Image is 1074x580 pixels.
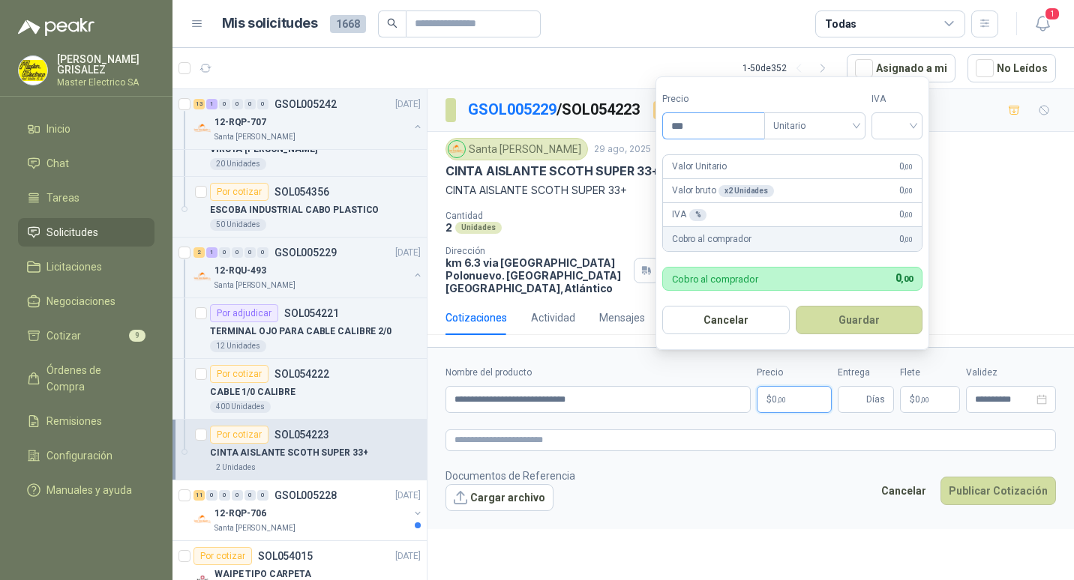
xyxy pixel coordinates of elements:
[847,54,955,82] button: Asignado a mi
[866,387,885,412] span: Días
[214,115,266,130] p: 12-RQP-707
[214,131,295,143] p: Santa [PERSON_NAME]
[19,56,47,85] img: Company Logo
[206,490,217,501] div: 0
[18,441,154,470] a: Configuración
[46,121,70,137] span: Inicio
[193,547,252,565] div: Por cotizar
[244,247,256,258] div: 0
[772,395,786,404] span: 0
[910,395,915,404] span: $
[232,247,243,258] div: 0
[193,247,205,258] div: 2
[219,247,230,258] div: 0
[172,420,427,480] a: Por cotizarSOL054223CINTA AISLANTE SCOTH SUPER 33+2 Unidades
[193,119,211,137] img: Company Logo
[210,426,268,444] div: Por cotizar
[193,486,424,534] a: 11 0 0 0 0 0 GSOL005228[DATE] Company Logo12-RQP-706Santa [PERSON_NAME]
[899,232,913,247] span: 0
[900,386,960,413] p: $ 0,00
[915,395,929,404] span: 0
[210,401,271,413] div: 400 Unidades
[825,16,856,32] div: Todas
[193,510,211,528] img: Company Logo
[18,115,154,143] a: Inicio
[967,54,1056,82] button: No Leídos
[662,306,790,334] button: Cancelar
[214,507,266,521] p: 12-RQP-706
[689,209,707,221] div: %
[274,99,337,109] p: GSOL005242
[232,99,243,109] div: 0
[57,54,154,75] p: [PERSON_NAME] GRISALEZ
[904,235,913,244] span: ,00
[18,218,154,247] a: Solicitudes
[172,177,427,238] a: Por cotizarSOL054356ESCOBA INDUSTRIAL CABO PLASTICO50 Unidades
[210,183,268,201] div: Por cotizar
[193,490,205,501] div: 11
[232,490,243,501] div: 0
[445,163,659,179] p: CINTA AISLANTE SCOTH SUPER 33+
[46,155,69,172] span: Chat
[920,396,929,404] span: ,00
[395,489,421,503] p: [DATE]
[899,160,913,174] span: 0
[219,99,230,109] div: 0
[445,211,659,221] p: Cantidad
[445,309,507,326] div: Cotizaciones
[206,247,217,258] div: 1
[468,98,641,121] p: / SOL054223
[653,101,722,119] div: Por cotizar
[210,385,295,399] p: CABLE 1/0 CALIBRE
[672,184,774,198] p: Valor bruto
[210,446,367,460] p: CINTA AISLANTE SCOTH SUPER 33+
[895,272,913,284] span: 0
[904,187,913,195] span: ,00
[901,274,913,284] span: ,00
[445,366,751,380] label: Nombre del producto
[871,92,922,106] label: IVA
[1044,7,1060,21] span: 1
[214,522,295,534] p: Santa [PERSON_NAME]
[210,340,266,352] div: 12 Unidades
[210,158,266,170] div: 20 Unidades
[387,18,397,28] span: search
[172,298,427,359] a: Por adjudicarSOL054221TERMINAL OJO PARA CABLE CALIBRE 2/012 Unidades
[395,549,421,564] p: [DATE]
[900,366,960,380] label: Flete
[214,264,266,278] p: 12-RQU-493
[193,268,211,286] img: Company Logo
[210,365,268,383] div: Por cotizar
[18,287,154,315] a: Negociaciones
[274,187,329,197] p: SOL054356
[445,182,1056,199] p: CINTA AISLANTE SCOTH SUPER 33+
[940,477,1056,505] button: Publicar Cotización
[904,163,913,171] span: ,00
[468,100,556,118] a: GSOL005229
[210,324,391,339] p: TERMINAL OJO PARA CABLE CALIBRE 2/0
[18,18,94,36] img: Logo peakr
[455,222,502,234] div: Unidades
[445,221,452,234] p: 2
[757,366,832,380] label: Precio
[445,484,553,511] button: Cargar archivo
[395,246,421,260] p: [DATE]
[18,407,154,435] a: Remisiones
[46,447,112,464] span: Configuración
[210,203,379,217] p: ESCOBA INDUSTRIAL CABO PLASTICO
[899,208,913,222] span: 0
[214,280,295,291] p: Santa [PERSON_NAME]
[46,190,79,206] span: Tareas
[257,490,268,501] div: 0
[193,99,205,109] div: 13
[46,293,115,309] span: Negociaciones
[18,149,154,178] a: Chat
[672,274,758,284] p: Cobro al comprador
[219,490,230,501] div: 0
[742,56,835,80] div: 1 - 50 de 352
[46,362,140,395] span: Órdenes de Compra
[274,369,329,379] p: SOL054222
[395,97,421,112] p: [DATE]
[662,92,764,106] label: Precio
[46,224,98,241] span: Solicitudes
